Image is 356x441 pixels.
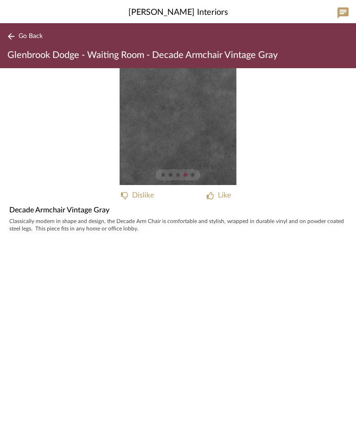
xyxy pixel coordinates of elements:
div: Dislike [132,190,154,201]
span: [PERSON_NAME] Interiors [128,6,228,19]
button: Go Back [7,31,46,42]
img: c25b6d09-1beb-4234-a6e1-bf3a56edd09b_436x436.jpg [120,68,236,185]
span: Go Back [19,32,43,40]
div: Like [218,190,231,201]
div: Classically modern in shape and design, the Decade Arm Chair is comfortable and stylish, wrapped ... [9,217,347,232]
span: Decade Armchair Vintage Gray [9,205,109,216]
span: Glenbrook Dodge - Waiting Room - Decade Armchair Vintage Gray [7,51,278,60]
